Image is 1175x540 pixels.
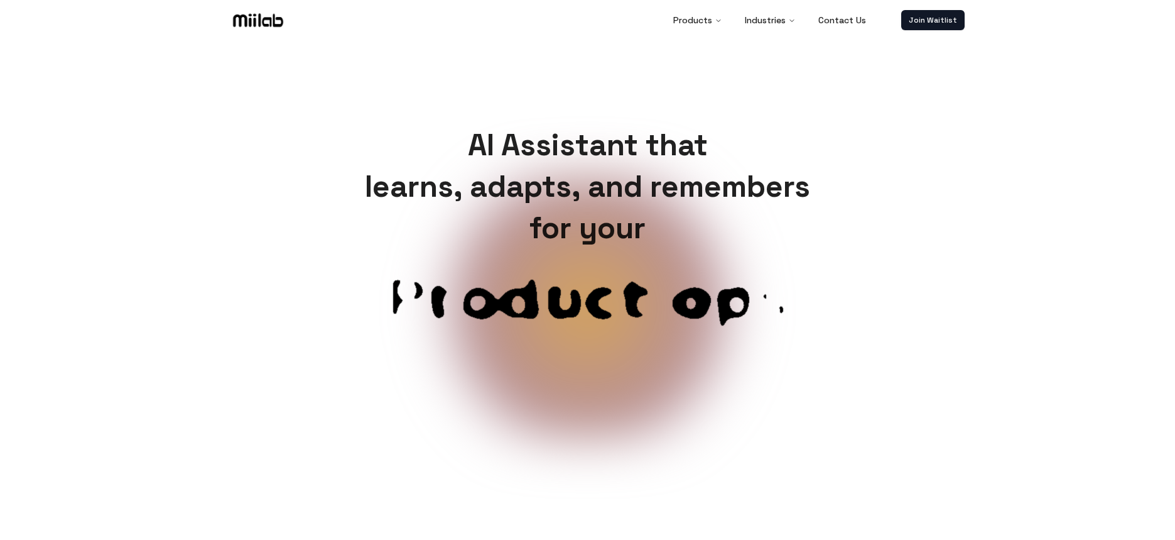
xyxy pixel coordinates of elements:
a: Logo [211,11,305,30]
img: Logo [230,11,286,30]
a: Contact Us [808,8,876,33]
nav: Main [663,8,876,33]
button: Industries [735,8,806,33]
h1: AI Assistant that learns, adapts, and remembers for your [355,124,820,249]
span: Customer service [305,269,870,390]
button: Products [663,8,732,33]
a: Join Waitlist [901,10,965,30]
